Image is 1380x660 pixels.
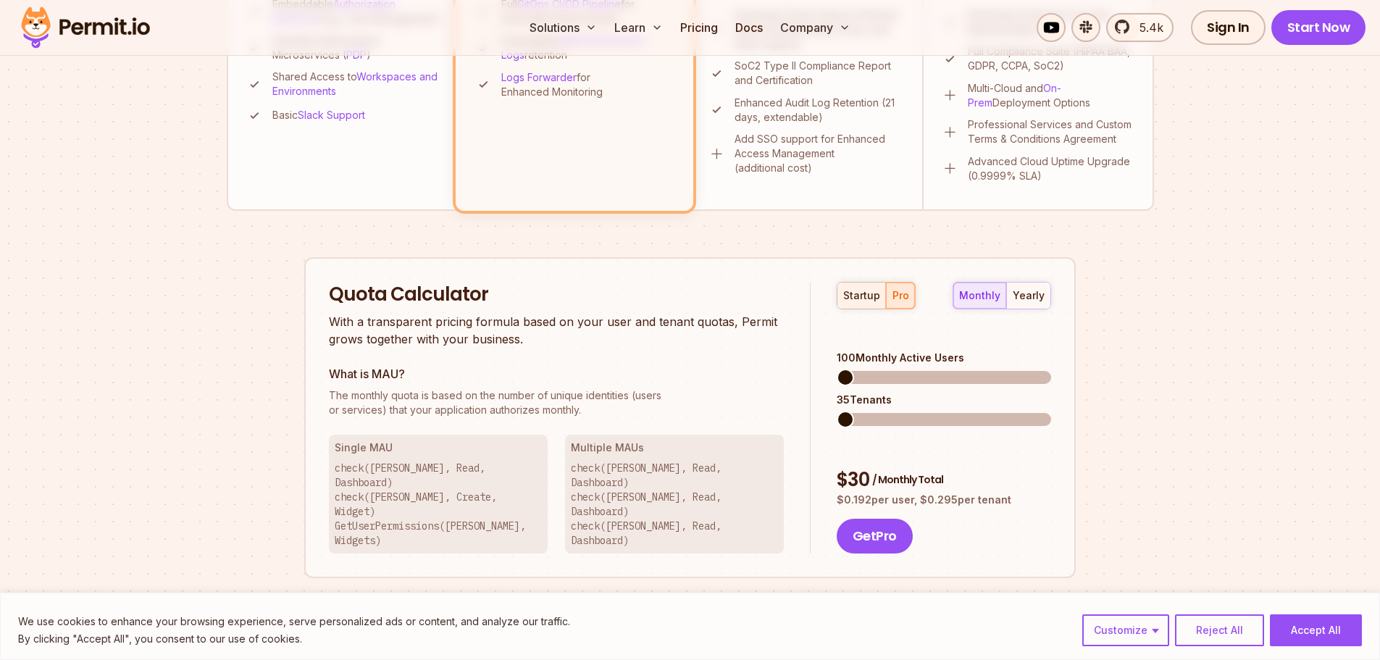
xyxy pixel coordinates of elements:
button: Learn [609,13,669,42]
p: Professional Services and Custom Terms & Conditions Agreement [968,117,1135,146]
a: Pricing [674,13,724,42]
a: Start Now [1271,10,1366,45]
a: Logs Forwarder [501,71,577,83]
div: startup [843,288,880,303]
a: Sign In [1191,10,1266,45]
button: Customize [1082,614,1169,646]
span: 5.4k [1131,19,1163,36]
p: for Enhanced Monitoring [501,70,674,99]
h3: What is MAU? [329,365,784,383]
p: Enhanced Audit Log Retention (21 days, extendable) [735,96,905,125]
p: We use cookies to enhance your browsing experience, serve personalized ads or content, and analyz... [18,613,570,630]
p: SoC2 Type II Compliance Report and Certification [735,59,905,88]
h2: Quota Calculator [329,282,784,308]
button: Reject All [1175,614,1264,646]
p: Full Compliance Suite (HIPAA BAA, GDPR, CCPA, SoC2) [968,44,1135,73]
p: $ 0.192 per user, $ 0.295 per tenant [837,493,1051,507]
a: Slack Support [298,109,365,121]
a: 5.4k [1106,13,1174,42]
button: Company [774,13,856,42]
p: check([PERSON_NAME], Read, Dashboard) check([PERSON_NAME], Read, Dashboard) check([PERSON_NAME], ... [571,461,778,548]
img: Permit logo [14,3,156,52]
p: Shared Access to [272,70,441,99]
div: $ 30 [837,467,1051,493]
span: / Monthly Total [872,472,943,487]
button: GetPro [837,519,913,554]
p: With a transparent pricing formula based on your user and tenant quotas, Permit grows together wi... [329,313,784,348]
a: On-Prem [968,82,1061,109]
p: Basic [272,108,365,122]
a: PDP [346,49,367,61]
p: By clicking "Accept All", you consent to our use of cookies. [18,630,570,648]
p: check([PERSON_NAME], Read, Dashboard) check([PERSON_NAME], Create, Widget) GetUserPermissions([PE... [335,461,542,548]
div: 100 Monthly Active Users [837,351,1051,365]
div: 35 Tenants [837,393,1051,407]
p: or services) that your application authorizes monthly. [329,388,784,417]
span: The monthly quota is based on the number of unique identities (users [329,388,784,403]
button: Accept All [1270,614,1362,646]
p: Add SSO support for Enhanced Access Management (additional cost) [735,132,905,175]
button: Solutions [524,13,603,42]
p: Advanced Cloud Uptime Upgrade (0.9999% SLA) [968,154,1135,183]
p: Multi-Cloud and Deployment Options [968,81,1135,110]
h3: Single MAU [335,440,542,455]
div: yearly [1013,288,1045,303]
a: Docs [729,13,769,42]
h3: Multiple MAUs [571,440,778,455]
